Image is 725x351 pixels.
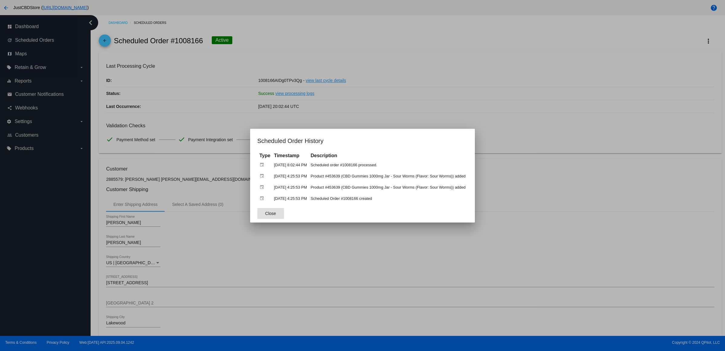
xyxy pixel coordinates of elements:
th: Timestamp [272,152,308,159]
td: [DATE] 4:25:53 PM [272,171,308,181]
button: Close dialog [257,208,284,219]
td: Scheduled order #1008166 processed. [309,160,467,170]
td: [DATE] 4:25:53 PM [272,182,308,193]
mat-icon: event [259,171,267,181]
td: Product #453639 (CBD Gummies 1000mg Jar - Sour Worms (Flavor: Sour Worms)) added [309,171,467,181]
th: Description [309,152,467,159]
mat-icon: event [259,183,267,192]
span: Close [265,211,276,216]
th: Type [258,152,272,159]
td: [DATE] 8:02:44 PM [272,160,308,170]
mat-icon: event [259,194,267,203]
td: Product #453639 (CBD Gummies 1000mg Jar - Sour Worms (Flavor: Sour Worms)) added [309,182,467,193]
td: [DATE] 4:25:53 PM [272,193,308,204]
mat-icon: event [259,160,267,170]
h1: Scheduled Order History [257,136,468,146]
td: Scheduled Order #1008166 created [309,193,467,204]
